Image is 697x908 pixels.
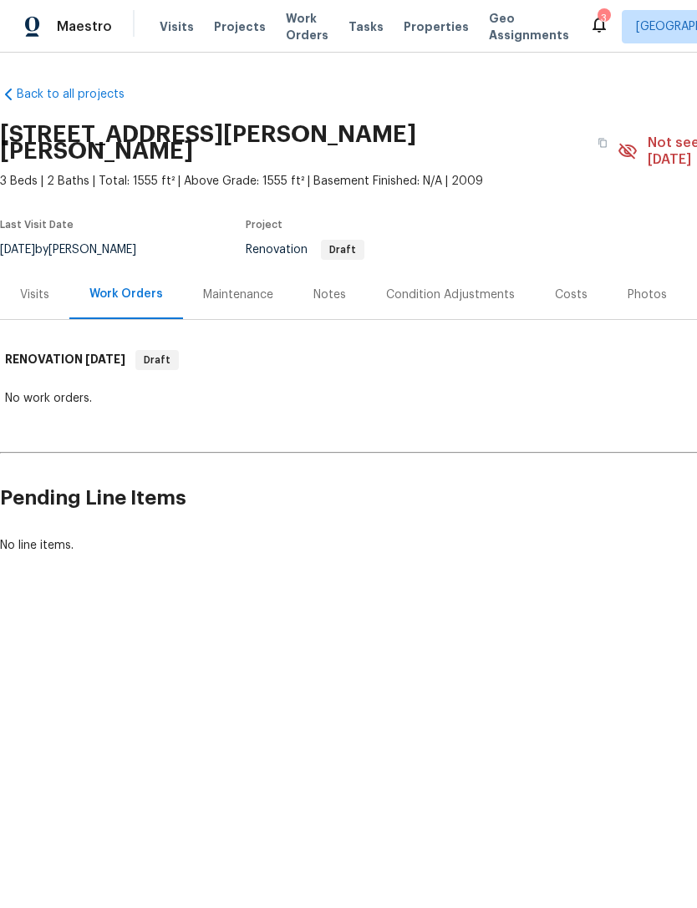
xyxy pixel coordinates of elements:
[588,128,618,158] button: Copy Address
[313,287,346,303] div: Notes
[489,10,569,43] span: Geo Assignments
[628,287,667,303] div: Photos
[555,287,588,303] div: Costs
[85,353,125,365] span: [DATE]
[89,286,163,302] div: Work Orders
[20,287,49,303] div: Visits
[137,352,177,368] span: Draft
[323,245,363,255] span: Draft
[203,287,273,303] div: Maintenance
[348,21,384,33] span: Tasks
[386,287,515,303] div: Condition Adjustments
[5,350,125,370] h6: RENOVATION
[598,10,609,27] div: 3
[246,220,282,230] span: Project
[246,244,364,256] span: Renovation
[57,18,112,35] span: Maestro
[286,10,328,43] span: Work Orders
[404,18,469,35] span: Properties
[160,18,194,35] span: Visits
[214,18,266,35] span: Projects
